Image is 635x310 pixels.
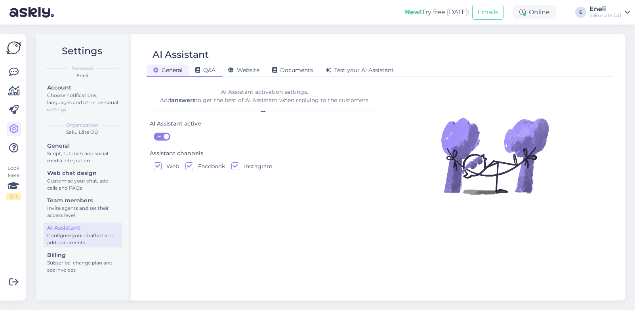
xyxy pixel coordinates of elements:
div: Billing [47,251,118,259]
span: Q&A [195,67,215,74]
div: Configure your chatbot and add documents [47,232,118,246]
b: answers [171,97,195,104]
div: 2 / 3 [6,193,21,200]
div: Web chat design [47,169,118,177]
a: Team membersInvite agents and set their access level [44,195,122,220]
div: Subscribe, change plan and see invoices [47,259,118,274]
span: General [153,67,183,74]
b: New! [405,8,422,16]
div: Look Here [6,165,21,200]
div: Online [513,5,556,19]
span: ON [154,133,164,140]
b: Personal [71,65,93,72]
div: Customise your chat, add calls and FAQs [47,177,118,192]
div: AI Assistant activation settings. Add to get the best of AI Assistant when replying to the custom... [150,88,380,105]
a: AccountChoose notifications, languages and other personal settings [44,82,122,114]
span: Website [228,67,259,74]
h2: Settings [42,44,122,59]
a: Web chat designCustomise your chat, add calls and FAQs [44,168,122,193]
div: Team members [47,196,118,205]
div: Eneli [589,6,622,12]
a: BillingSubscribe, change plan and see invoices [44,250,122,275]
button: Emails [472,5,503,20]
div: Try free [DATE]: [405,8,469,17]
label: Instagram [239,162,273,170]
div: Script, tutorials and social media integration [47,150,118,164]
div: Saku Läte OÜ [589,12,622,19]
img: Askly Logo [6,40,21,55]
span: Documents [272,67,313,74]
label: Web [162,162,179,170]
div: E [575,7,586,18]
span: Test your AI Assistant [326,67,394,74]
div: Invite agents and set their access level [47,205,118,219]
div: Saku Läte OÜ [42,129,122,136]
a: GeneralScript, tutorials and social media integration [44,141,122,165]
a: EneliSaku Läte OÜ [589,6,630,19]
img: Illustration [439,101,550,211]
div: Eneli [42,72,122,79]
div: Assistant channels [150,149,203,158]
div: AI Assistant [47,224,118,232]
label: Facebook [193,162,225,170]
a: AI AssistantConfigure your chatbot and add documents [44,223,122,247]
div: AI Assistant [153,47,209,62]
div: Choose notifications, languages and other personal settings [47,92,118,113]
b: Organization [66,122,98,129]
div: Account [47,84,118,92]
div: AI Assistant active [150,120,201,128]
div: General [47,142,118,150]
